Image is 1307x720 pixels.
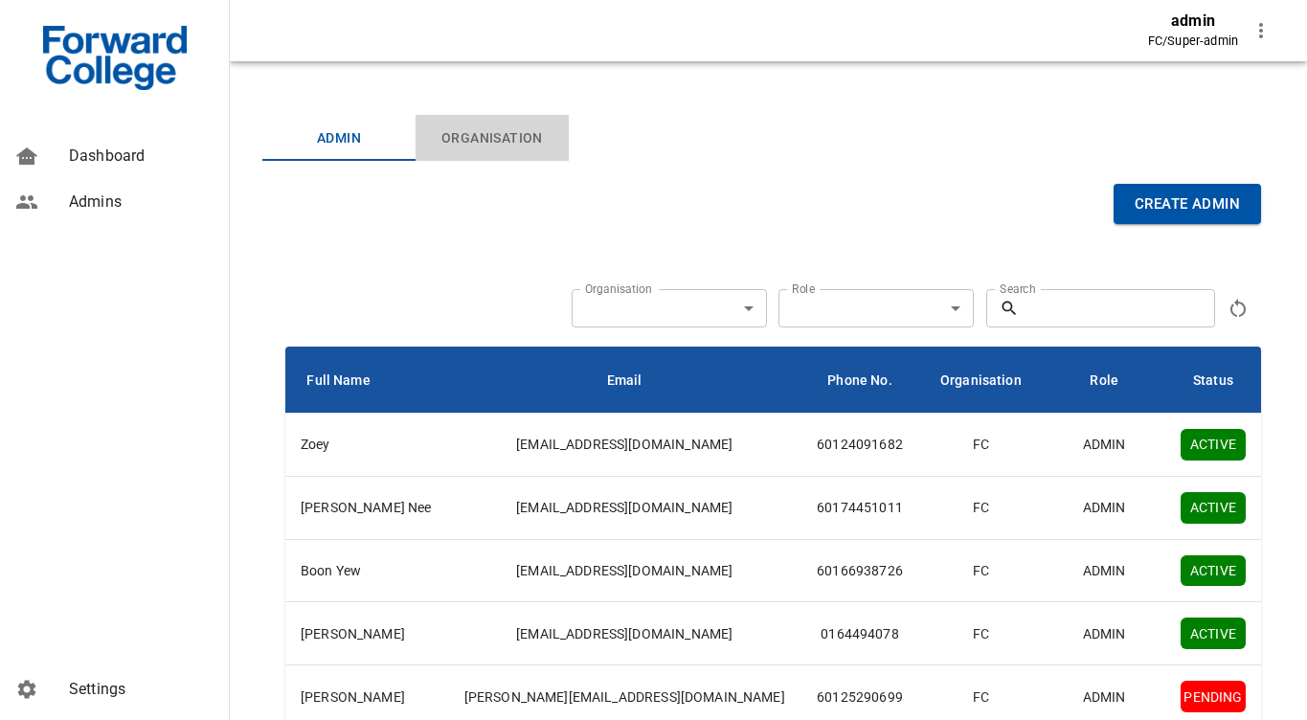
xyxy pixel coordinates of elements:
[1181,618,1246,649] div: ACTIVE
[448,414,801,477] td: [EMAIL_ADDRESS][DOMAIN_NAME]
[1181,429,1246,461] div: ACTIVE
[1044,539,1165,602] td: ADMIN
[43,26,187,91] img: Forward School
[918,414,1043,477] td: FC
[801,414,918,477] td: 60124091682
[1181,681,1246,712] div: PENDING
[1181,555,1246,587] div: ACTIVE
[1044,347,1165,413] th: Role
[285,602,448,665] th: [PERSON_NAME]
[448,602,801,665] td: [EMAIL_ADDRESS][DOMAIN_NAME]
[801,476,918,539] td: 60174451011
[274,126,404,150] span: Admin
[801,539,918,602] td: 60166938726
[427,126,557,150] span: Organisation
[1114,184,1261,224] button: Create Admin
[448,347,801,413] th: Email
[285,476,448,539] th: [PERSON_NAME] Nee
[285,347,448,413] th: Full Name
[69,145,214,168] span: Dashboard
[1215,285,1261,331] button: reset
[1171,11,1215,33] div: admin
[572,289,767,327] div: ​
[69,191,214,214] span: Admins
[801,347,918,413] th: Phone No.
[1165,347,1261,413] th: Status
[1044,476,1165,539] td: ADMIN
[1148,33,1238,50] div: FC / Super-admin
[801,602,918,665] td: 0164494078
[448,476,801,539] td: [EMAIL_ADDRESS][DOMAIN_NAME]
[1181,492,1246,524] div: ACTIVE
[448,539,801,602] td: [EMAIL_ADDRESS][DOMAIN_NAME]
[285,539,448,602] th: Boon Yew
[285,414,448,477] th: Zoey
[918,602,1043,665] td: FC
[778,289,974,327] div: ​
[1044,602,1165,665] td: ADMIN
[69,678,214,701] span: Settings
[1135,191,1240,216] span: Create Admin
[918,476,1043,539] td: FC
[918,539,1043,602] td: FC
[1044,414,1165,477] td: ADMIN
[918,347,1043,413] th: Organisation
